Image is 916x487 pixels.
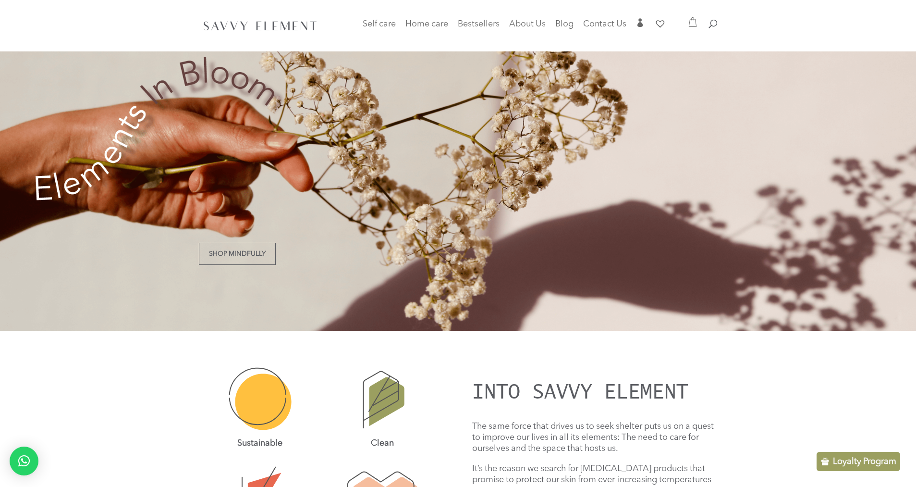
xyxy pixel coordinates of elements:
span: Self care [363,20,396,28]
a: About Us [509,21,546,34]
a: Home care [405,21,448,40]
p: Loyalty Program [833,456,896,467]
span:  [636,18,645,27]
a: Contact Us [583,21,626,34]
a:  [636,18,645,34]
p: Clean [321,438,444,449]
span: About Us [509,20,546,28]
span: Home care [405,20,448,28]
span: Contact Us [583,20,626,28]
span: Blog [555,20,574,28]
img: SavvyElement [201,18,320,33]
a: Self care [363,21,396,40]
p: The same force that drives us to seek shelter puts us on a quest to improve our lives in all its ... [472,421,717,463]
p: Sustainable [199,438,321,449]
a: Shop Mindfully [199,243,276,265]
img: sustainable [226,365,294,432]
h2: Into Savvy Element [472,380,717,407]
a: Blog [555,21,574,34]
img: green [356,365,408,433]
span: Bestsellers [458,20,500,28]
a: Bestsellers [458,21,500,34]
